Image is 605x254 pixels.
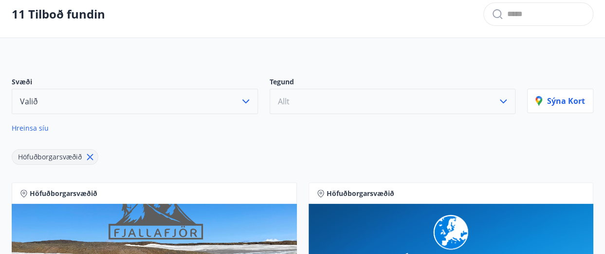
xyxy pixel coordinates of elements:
[270,77,516,89] p: Tegund
[12,89,258,114] button: Valið
[20,96,38,107] span: Valið
[12,123,49,133] span: Hreinsa síu
[270,89,516,114] button: Allt
[327,189,394,198] span: Höfuðborgarsvæðið
[12,6,105,22] p: 11 Tilboð fundin
[18,152,82,161] span: Höfuðborgarsvæðið
[278,96,290,107] span: Allt
[527,89,593,113] button: Sýna kort
[535,96,585,106] p: Sýna kort
[12,149,98,165] div: Höfuðborgarsvæðið
[30,189,97,198] span: Höfuðborgarsvæðið
[12,77,258,89] p: Svæði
